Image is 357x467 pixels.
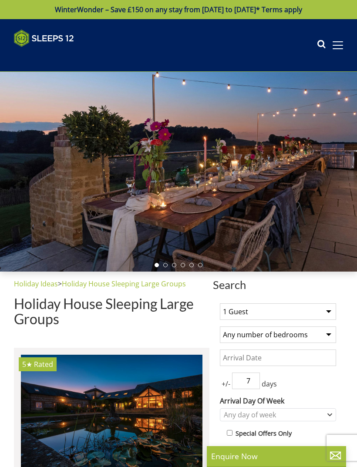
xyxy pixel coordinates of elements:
label: Special Offers Only [236,429,292,438]
span: House On The Hill has a 5 star rating under the Quality in Tourism Scheme [22,359,32,369]
label: Arrival Day Of Week [220,396,336,406]
span: +/- [220,379,232,389]
a: Holiday House Sleeping Large Groups [62,279,186,289]
div: Any day of week [222,410,325,420]
div: Combobox [220,408,336,421]
span: Search [213,279,343,291]
span: Rated [34,359,53,369]
h1: Holiday House Sleeping Large Groups [14,296,209,326]
span: > [58,279,62,289]
span: days [260,379,279,389]
p: Enquire Now [211,450,342,462]
img: Sleeps 12 [14,30,74,47]
input: Arrival Date [220,349,336,366]
iframe: Customer reviews powered by Trustpilot [10,52,101,60]
a: Holiday Ideas [14,279,58,289]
